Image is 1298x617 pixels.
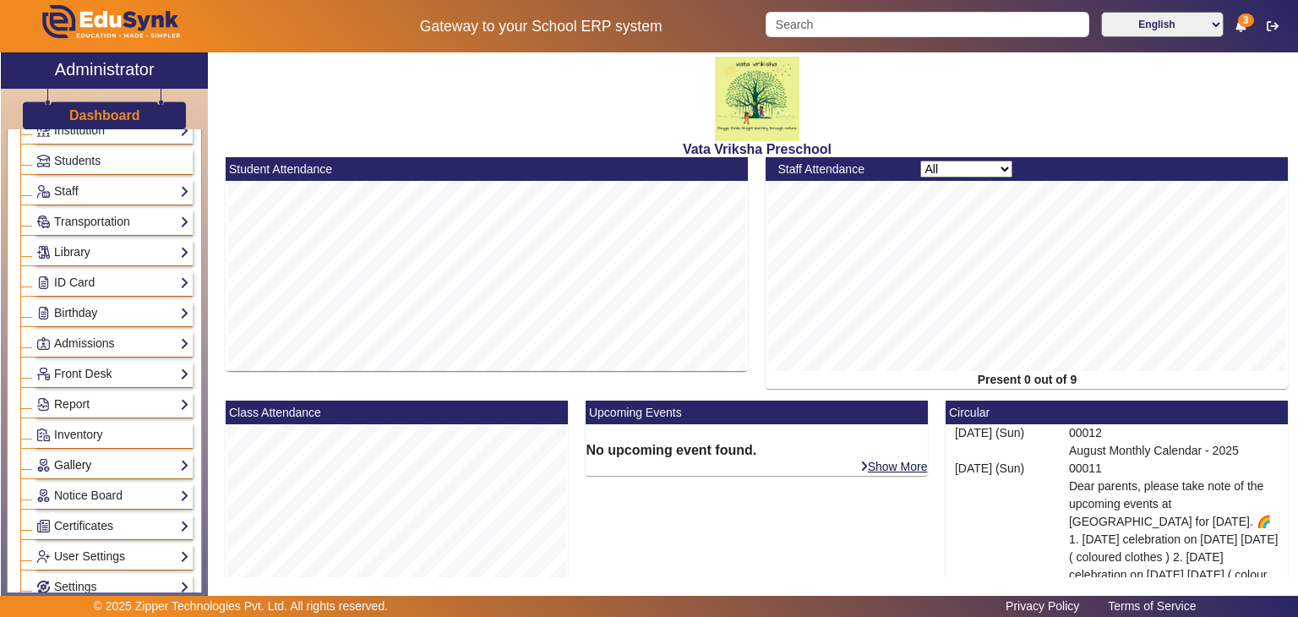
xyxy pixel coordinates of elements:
[226,157,748,181] mat-card-header: Student Attendance
[94,598,389,615] p: © 2025 Zipper Technologies Pvt. Ltd. All rights reserved.
[769,161,912,178] div: Staff Attendance
[715,57,799,141] img: 817d6453-c4a2-41f8-ac39-e8a470f27eea
[586,442,928,458] h6: No upcoming event found.
[37,155,50,167] img: Students.png
[54,428,103,441] span: Inventory
[1,52,208,89] a: Administrator
[334,18,748,35] h5: Gateway to your School ERP system
[766,12,1088,37] input: Search
[946,401,1288,424] mat-card-header: Circular
[1069,442,1279,460] p: August Monthly Calendar - 2025
[37,429,50,441] img: Inventory.png
[55,59,155,79] h2: Administrator
[68,106,141,124] a: Dashboard
[217,141,1297,157] h2: Vata Vriksha Preschool
[1060,424,1288,460] div: 00012
[1099,595,1204,617] a: Terms of Service
[766,371,1288,389] div: Present 0 out of 9
[859,459,929,474] a: Show More
[54,154,101,167] span: Students
[36,425,189,445] a: Inventory
[226,401,568,424] mat-card-header: Class Attendance
[946,424,1060,460] div: [DATE] (Sun)
[997,595,1088,617] a: Privacy Policy
[36,151,189,171] a: Students
[586,401,928,424] mat-card-header: Upcoming Events
[69,107,140,123] h3: Dashboard
[1238,14,1254,27] span: 3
